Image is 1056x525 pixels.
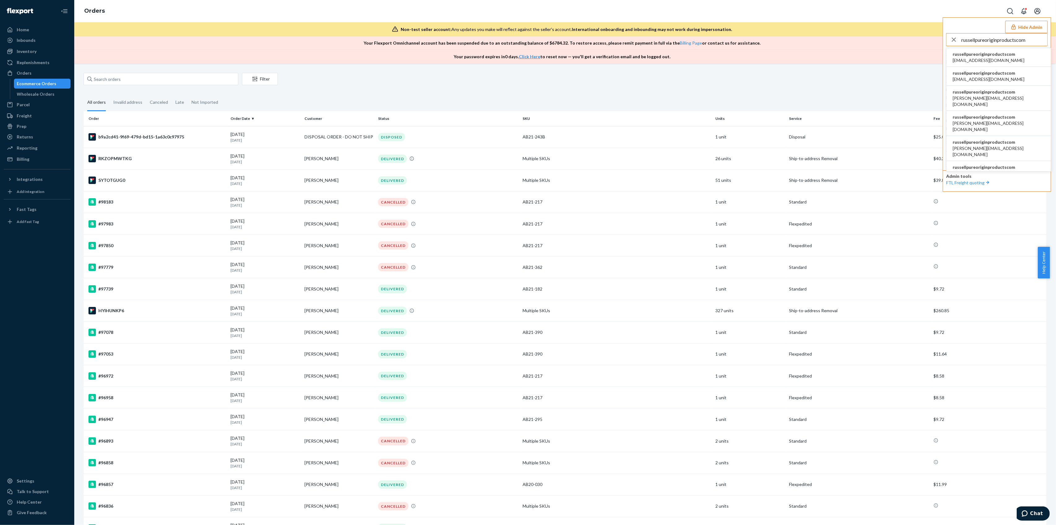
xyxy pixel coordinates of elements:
a: Home [4,25,71,35]
a: Prep [4,121,71,131]
div: #96857 [88,481,226,488]
p: [DATE] [231,355,300,360]
div: DELIVERED [378,415,407,423]
p: Flexpedited [789,373,929,379]
a: Click Here [519,54,540,59]
div: AB21-217 [523,243,710,249]
th: Status [376,111,520,126]
div: [DATE] [231,131,300,143]
span: russellpureoriginproductscom [953,70,1024,76]
div: AB21-217 [523,199,710,205]
a: Reporting [4,143,71,153]
td: 26 units [713,148,787,169]
div: Replenishments [17,59,50,66]
a: Inventory [4,46,71,56]
td: $39.81 [931,169,1047,191]
p: Flexpedited [789,395,929,401]
p: [DATE] [231,289,300,295]
td: 1 unit [713,191,787,213]
td: Multiple SKUs [520,495,713,517]
a: Freight [4,111,71,121]
div: SYTOTGUG0 [88,177,226,184]
div: #96893 [88,437,226,445]
th: Fee [931,111,1047,126]
a: Add Fast Tag [4,217,71,227]
div: [DATE] [231,153,300,164]
div: Freight [17,113,32,119]
button: Open notifications [1018,5,1030,17]
div: Any updates you make will reflect against the seller's account. [401,26,732,33]
a: Settings [4,476,71,486]
div: CANCELLED [378,198,408,206]
div: Integrations [17,176,43,182]
div: [DATE] [231,413,300,425]
p: Standard [789,460,929,466]
p: Your password expires in 0 days . to reset now — you'll get a verification email and be logged out. [454,54,670,60]
button: Hide Admin [1005,21,1048,33]
div: CANCELLED [378,220,408,228]
div: Fast Tags [17,206,37,212]
div: DELIVERED [378,176,407,185]
span: [PERSON_NAME][EMAIL_ADDRESS][DOMAIN_NAME] [953,145,1045,158]
div: Wholesale Orders [17,91,55,97]
p: [DATE] [231,268,300,273]
div: Customer [304,116,373,121]
div: Billing [17,156,29,162]
div: Inventory [17,48,37,55]
div: AB21-295 [523,416,710,422]
td: 1 unit [713,322,787,343]
td: [PERSON_NAME] [302,409,376,430]
td: 1 unit [713,213,787,235]
p: [DATE] [231,398,300,403]
div: CANCELLED [378,437,408,445]
td: 2 units [713,430,787,452]
iframe: Opens a widget where you can chat to one of our agents [1017,506,1050,522]
a: Ecommerce Orders [14,79,71,89]
p: [DATE] [231,224,300,230]
div: CANCELLED [378,459,408,467]
span: russellpureoriginproductscom [953,51,1024,57]
div: [DATE] [231,370,300,382]
p: [DATE] [231,485,300,490]
td: [PERSON_NAME] [302,278,376,300]
td: [PERSON_NAME] [302,256,376,278]
p: [DATE] [231,333,300,338]
td: $11.64 [931,343,1047,365]
td: [PERSON_NAME] [302,213,376,235]
td: 1 unit [713,256,787,278]
button: Filter [242,73,278,85]
button: Give Feedback [4,508,71,518]
a: Add Integration [4,187,71,197]
td: 2 units [713,452,787,474]
td: [PERSON_NAME] [302,430,376,452]
td: $8.58 [931,365,1047,387]
p: [DATE] [231,507,300,512]
td: 1 unit [713,343,787,365]
span: [EMAIL_ADDRESS][DOMAIN_NAME] [953,170,1024,177]
div: DELIVERED [378,155,407,163]
div: Filter [242,76,278,82]
p: Flexpedited [789,243,929,249]
a: Parcel [4,100,71,110]
div: Prep [17,123,26,129]
p: [DATE] [231,203,300,208]
td: Multiple SKUs [520,452,713,474]
ol: breadcrumbs [79,2,110,20]
img: Flexport logo [7,8,33,14]
td: $9.72 [931,322,1047,343]
div: [DATE] [231,348,300,360]
p: Standard [789,438,929,444]
p: [DATE] [231,376,300,382]
div: #97053 [88,350,226,358]
div: DELIVERED [378,372,407,380]
div: AB21-390 [523,351,710,357]
div: Not Imported [192,94,218,110]
td: DISPOSAL ORDER - DO NOT SHIP [302,126,376,148]
td: 1 unit [713,278,787,300]
div: [DATE] [231,261,300,273]
input: Search orders [84,73,238,85]
td: [PERSON_NAME] [302,343,376,365]
p: Flexpedited [789,351,929,357]
th: Order [84,111,228,126]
